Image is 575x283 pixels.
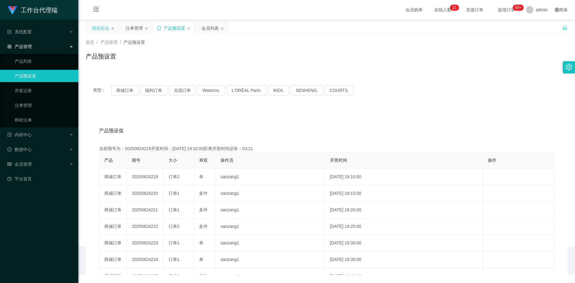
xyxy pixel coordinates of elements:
span: 产品预设值 [99,127,124,134]
span: 单 [199,240,203,245]
span: 大小 [169,158,177,163]
span: 订单1 [169,240,180,245]
a: 即时注单 [15,114,73,126]
span: 会员管理 [7,162,32,167]
i: 图标: setting [566,64,572,70]
img: logo.9652507e.png [7,6,17,15]
div: 产品预设置 [164,22,185,34]
span: 产品管理 [100,40,117,45]
td: sanzang1 [216,235,325,251]
button: COURTS. [325,85,354,95]
td: 商城订单 [99,169,127,185]
span: 开奖时间 [330,158,347,163]
i: 图标: close [111,27,115,30]
span: 单 [199,257,203,262]
td: sanzang1 [216,202,325,218]
div: 会员列表 [202,22,219,34]
span: 多件 [199,191,208,196]
span: 操作 [488,158,496,163]
span: 内容中心 [7,132,32,137]
td: [DATE] 19:15:00 [325,185,483,202]
span: 首页 [86,40,94,45]
span: 订单2 [169,274,180,278]
button: L'ORÉAL Paris. [227,85,266,95]
i: 图标: sync [157,26,161,30]
td: 20250824221 [127,202,164,218]
td: 商城订单 [99,185,127,202]
a: 图标: dashboard平台首页 [7,173,73,185]
i: 图标: close [187,27,191,30]
sup: 946 [513,5,524,11]
td: [DATE] 19:30:00 [325,235,483,251]
td: [DATE] 19:10:00 [325,169,483,185]
a: 开奖记录 [15,85,73,97]
p: 1 [454,5,457,11]
i: 图标: close [145,27,148,30]
span: / [120,40,121,45]
i: 图标: table [7,162,12,166]
button: 兑现订单 [169,85,196,95]
span: 单双 [199,158,208,163]
span: 产品预设置 [124,40,145,45]
i: 图标: check-circle-o [7,147,12,152]
div: 赠送彩金 [92,22,109,34]
div: 注单管理 [126,22,143,34]
td: 商城订单 [99,218,127,235]
td: 20250824222 [127,218,164,235]
td: sanzang1 [216,218,325,235]
td: 20250824219 [127,169,164,185]
span: 数据中心 [7,147,32,152]
i: 图标: global [555,8,559,12]
span: 操作员 [221,158,233,163]
span: 订单2 [169,224,180,229]
span: 订单2 [169,174,180,179]
a: 产品列表 [15,55,73,67]
span: 充值订单 [463,8,486,12]
span: 订单1 [169,257,180,262]
td: sanzang1 [216,169,325,185]
span: 产品管理 [7,44,32,49]
td: 商城订单 [99,235,127,251]
i: 图标: profile [7,133,12,137]
div: 2021 [83,261,570,267]
span: 单 [199,174,203,179]
div: 当前期号为：20250824219开奖时间：[DATE] 19:10:00距离开奖时间还有：03:21 [99,145,554,152]
a: 产品预设置 [15,70,73,82]
td: sanzang1 [216,185,325,202]
span: 在线人数 [431,8,454,12]
a: 注单管理 [15,99,73,111]
td: [DATE] 19:25:00 [325,218,483,235]
button: IKEA. [268,85,289,95]
td: 20250824224 [127,251,164,268]
span: 多件 [199,274,208,278]
td: 20250824220 [127,185,164,202]
h1: 工作台代理端 [21,0,57,20]
span: 产品 [104,158,113,163]
td: sanzang1 [216,251,325,268]
button: SENHENG. [291,85,323,95]
span: 多件 [199,207,208,212]
p: 2 [452,5,454,11]
span: 多件 [199,224,208,229]
i: 图标: appstore-o [7,44,12,49]
h1: 产品预设置 [86,52,116,61]
a: 工作台代理端 [7,7,57,12]
td: 20250824223 [127,235,164,251]
span: 订单1 [169,191,180,196]
i: 图标: form [7,30,12,34]
span: 订单1 [169,207,180,212]
span: 提现订单 [495,8,518,12]
td: [DATE] 19:20:00 [325,202,483,218]
button: 商城订单 [111,85,138,95]
span: 系统配置 [7,29,32,34]
td: 商城订单 [99,251,127,268]
button: 福利订单 [140,85,167,95]
span: / [97,40,98,45]
i: 图标: menu-fold [86,0,106,20]
td: [DATE] 19:35:00 [325,251,483,268]
td: 商城订单 [99,202,127,218]
button: Watsons. [198,85,225,95]
span: 类型： [93,85,111,95]
span: 期号 [132,158,140,163]
i: 图标: close [221,27,224,30]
